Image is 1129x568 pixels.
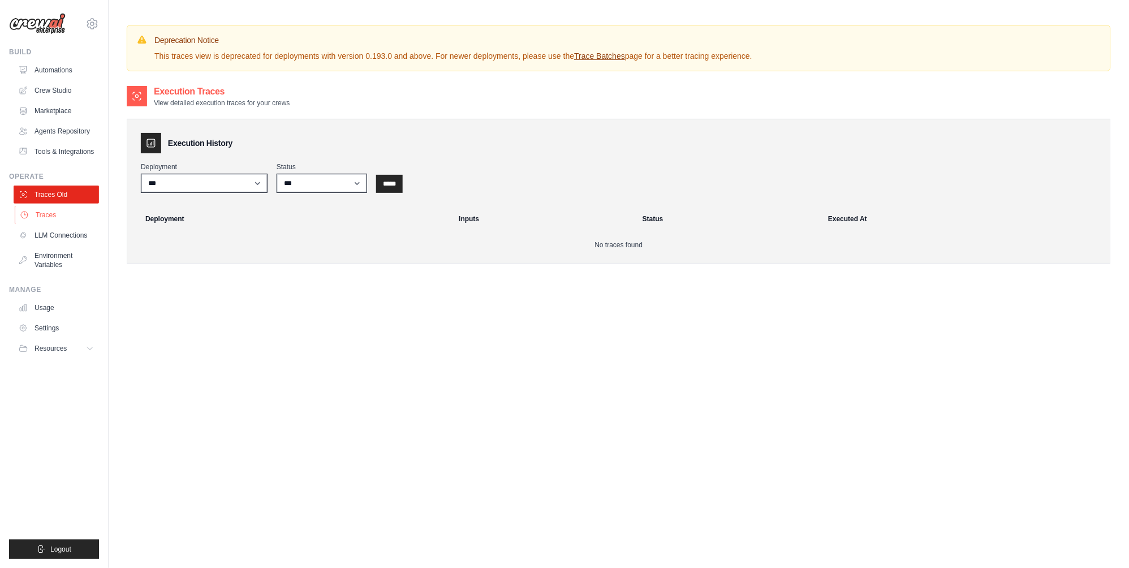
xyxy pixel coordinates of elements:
div: Manage [9,285,99,294]
a: Settings [14,319,99,337]
a: Traces [15,206,100,224]
th: Executed At [821,206,1106,231]
a: Marketplace [14,102,99,120]
img: Logo [9,13,66,35]
a: LLM Connections [14,226,99,244]
a: Tools & Integrations [14,143,99,161]
label: Status [277,162,367,171]
h3: Execution History [168,137,232,149]
span: Resources [35,344,67,353]
a: Trace Batches [574,51,625,61]
a: Environment Variables [14,247,99,274]
a: Agents Repository [14,122,99,140]
th: Deployment [132,206,452,231]
h2: Execution Traces [154,85,290,98]
button: Resources [14,339,99,358]
a: Traces Old [14,186,99,204]
span: Logout [50,545,71,554]
p: This traces view is deprecated for deployments with version 0.193.0 and above. For newer deployme... [154,50,752,62]
label: Deployment [141,162,268,171]
div: Operate [9,172,99,181]
a: Crew Studio [14,81,99,100]
th: Status [636,206,821,231]
p: View detailed execution traces for your crews [154,98,290,107]
a: Automations [14,61,99,79]
a: Usage [14,299,99,317]
button: Logout [9,540,99,559]
p: No traces found [141,240,1097,249]
div: Build [9,48,99,57]
h3: Deprecation Notice [154,35,752,46]
th: Inputs [452,206,636,231]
